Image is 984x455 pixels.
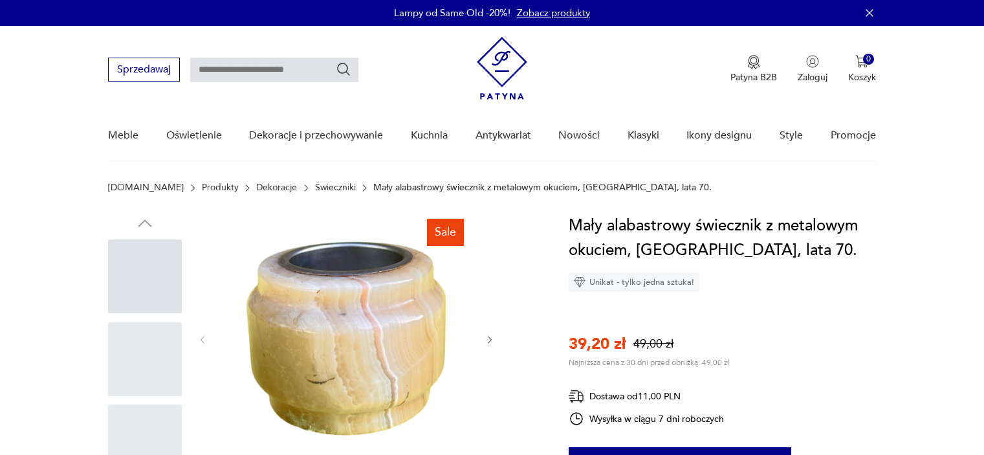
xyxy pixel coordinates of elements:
[747,55,760,69] img: Ikona medalu
[202,183,239,193] a: Produkty
[108,66,180,75] a: Sprzedawaj
[517,6,590,19] a: Zobacz produkty
[730,55,777,83] a: Ikona medaluPatyna B2B
[394,6,510,19] p: Lampy od Same Old -20%!
[569,388,584,405] img: Ikona dostawy
[855,55,868,68] img: Ikona koszyka
[108,183,184,193] a: [DOMAIN_NAME]
[477,37,527,100] img: Patyna - sklep z meblami i dekoracjami vintage
[863,54,874,65] div: 0
[166,111,222,161] a: Oświetlenie
[315,183,356,193] a: Świeczniki
[558,111,600,161] a: Nowości
[569,214,876,263] h1: Mały alabastrowy świecznik z metalowym okuciem, [GEOGRAPHIC_DATA], lata 70.
[336,61,351,77] button: Szukaj
[730,71,777,83] p: Patyna B2B
[780,111,803,161] a: Style
[569,357,729,368] p: Najniższa cena z 30 dni przed obniżką: 49,00 zł
[848,71,876,83] p: Koszyk
[798,71,827,83] p: Zaloguj
[569,272,699,292] div: Unikat - tylko jedna sztuka!
[569,333,626,355] p: 39,20 zł
[806,55,819,68] img: Ikonka użytkownika
[256,183,297,193] a: Dekoracje
[108,58,180,82] button: Sprzedawaj
[686,111,752,161] a: Ikony designu
[569,388,724,405] div: Dostawa od 11,00 PLN
[569,411,724,427] div: Wysyłka w ciągu 7 dni roboczych
[831,111,876,161] a: Promocje
[574,276,585,288] img: Ikona diamentu
[633,336,673,352] p: 49,00 zł
[730,55,777,83] button: Patyna B2B
[249,111,383,161] a: Dekoracje i przechowywanie
[373,183,712,193] p: Mały alabastrowy świecznik z metalowym okuciem, [GEOGRAPHIC_DATA], lata 70.
[108,111,138,161] a: Meble
[848,55,876,83] button: 0Koszyk
[798,55,827,83] button: Zaloguj
[427,219,464,246] div: Sale
[628,111,659,161] a: Klasyki
[411,111,448,161] a: Kuchnia
[476,111,531,161] a: Antykwariat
